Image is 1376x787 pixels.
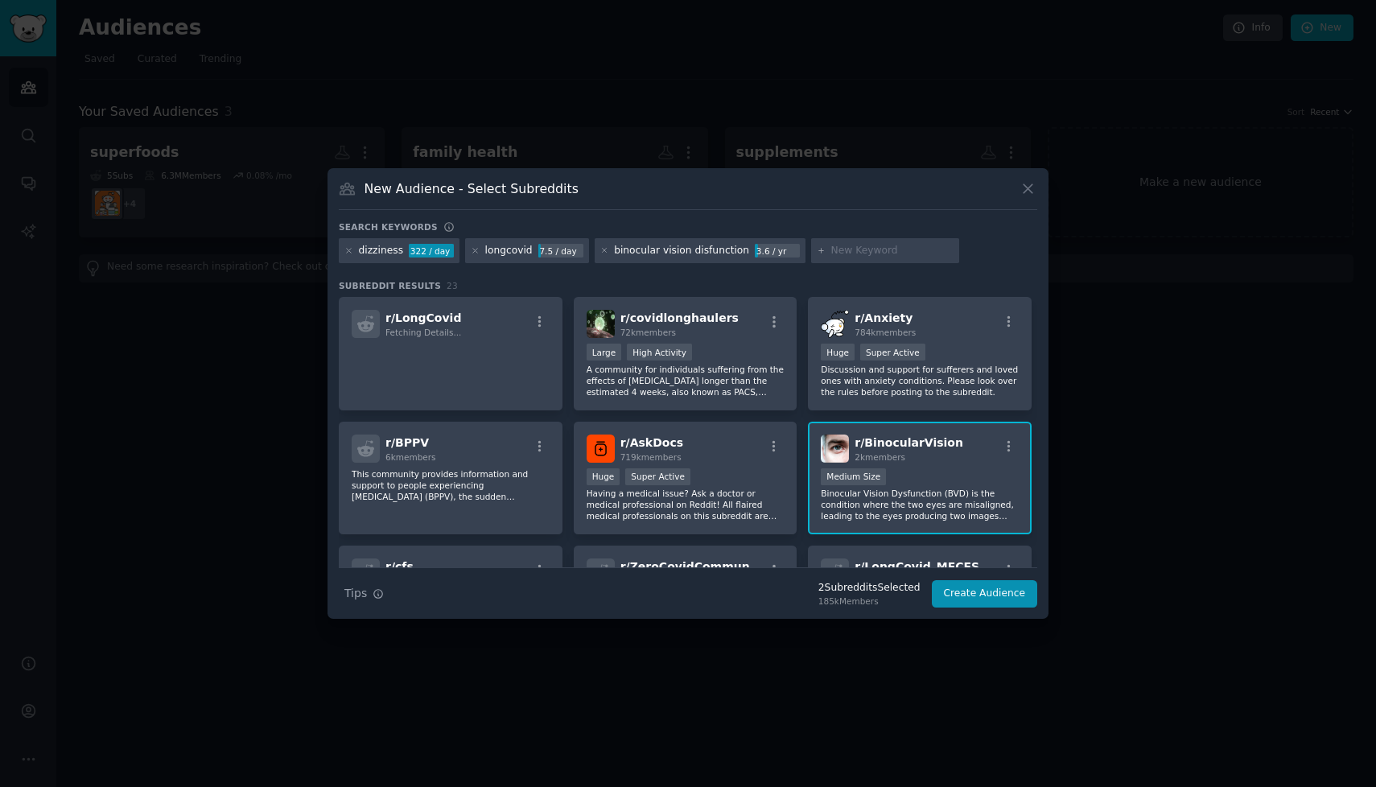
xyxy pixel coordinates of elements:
h3: New Audience - Select Subreddits [365,180,579,197]
span: r/ AskDocs [620,436,683,449]
img: covidlonghaulers [587,310,615,338]
p: This community provides information and support to people experiencing [MEDICAL_DATA] (BPPV), the... [352,468,550,502]
span: 2k members [855,452,905,462]
div: binocular vision disfunction [614,244,749,258]
span: r/ LongCovid_MECFS_DE [855,560,1002,573]
span: 6k members [385,452,436,462]
img: Anxiety [821,310,849,338]
button: Create Audience [932,580,1038,608]
span: 719k members [620,452,682,462]
h3: Search keywords [339,221,438,233]
span: Fetching Details... [385,328,461,337]
span: 784k members [855,328,916,337]
div: Large [587,344,622,361]
div: Medium Size [821,468,886,485]
div: Huge [821,344,855,361]
span: r/ cfs [385,560,414,573]
p: Having a medical issue? Ask a doctor or medical professional on Reddit! All flaired medical profe... [587,488,785,521]
p: A community for individuals suffering from the effects of [MEDICAL_DATA] longer than the estimate... [587,364,785,398]
span: r/ covidlonghaulers [620,311,739,324]
span: r/ BinocularVision [855,436,963,449]
span: 23 [447,281,458,290]
img: BinocularVision [821,435,849,463]
div: 2 Subreddit s Selected [818,581,921,595]
div: 322 / day [409,244,454,258]
span: r/ ZeroCovidCommunity [620,560,767,573]
div: dizziness [359,244,404,258]
div: 3.6 / yr [755,244,800,258]
button: Tips [339,579,389,608]
div: High Activity [627,344,692,361]
div: Huge [587,468,620,485]
span: Tips [344,585,367,602]
span: 72k members [620,328,676,337]
div: Super Active [860,344,925,361]
div: 7.5 / day [538,244,583,258]
div: 185k Members [818,595,921,607]
span: r/ LongCovid [385,311,461,324]
p: Discussion and support for sufferers and loved ones with anxiety conditions. Please look over the... [821,364,1019,398]
img: AskDocs [587,435,615,463]
div: Super Active [625,468,690,485]
span: Subreddit Results [339,280,441,291]
input: New Keyword [831,244,954,258]
span: r/ BPPV [385,436,429,449]
p: Binocular Vision Dysfunction (BVD) is the condition where the two eyes are misaligned, leading to... [821,488,1019,521]
span: r/ Anxiety [855,311,913,324]
div: longcovid [485,244,533,258]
